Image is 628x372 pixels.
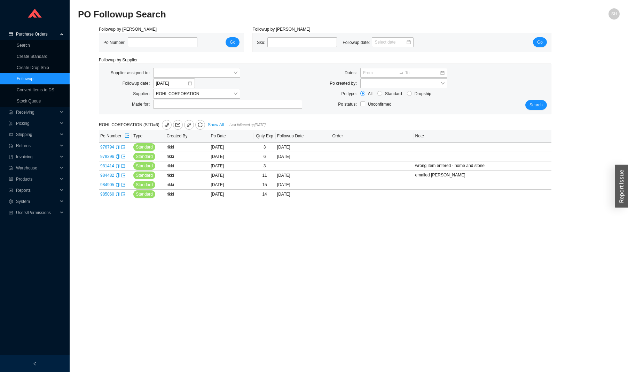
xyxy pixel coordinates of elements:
span: copy [116,192,120,196]
label: Followup date: [123,78,153,88]
button: Standard [133,143,155,151]
span: export [121,145,125,149]
span: Standard [136,172,153,179]
td: 3 [253,161,275,171]
div: [DATE] [277,181,330,188]
a: export [121,173,125,178]
span: read [8,177,13,181]
label: Dates: [345,68,360,78]
input: Select date [375,39,406,46]
span: Standard [382,90,405,97]
div: Copy [116,153,120,160]
span: copy [116,164,120,168]
span: Standard [136,153,153,160]
a: link [184,120,194,130]
a: 984482 [100,173,114,178]
span: Standard [136,144,153,151]
a: 978396 [100,154,114,159]
div: [DATE] [277,153,330,160]
span: All [365,90,375,97]
button: Go [226,37,240,47]
button: phone [162,120,172,130]
span: idcard [8,211,13,215]
td: rikki [165,171,209,180]
label: Supplier: [133,89,153,99]
td: [DATE] [209,143,253,152]
span: Search [529,101,543,108]
label: Po status: [338,99,360,109]
span: book [8,155,13,159]
th: Po Number [99,130,132,143]
span: phone [162,122,171,127]
span: Standard [136,181,153,188]
button: Standard [133,162,155,170]
a: Create Standard [17,54,47,59]
a: Stock Queue [17,99,41,104]
a: Show All [208,122,224,127]
td: 3 [253,143,275,152]
a: 981414 [100,164,114,168]
td: rikki [165,180,209,190]
span: Standard [136,162,153,169]
span: export [121,164,125,168]
td: 6 [253,152,275,161]
div: [DATE] [277,144,330,151]
span: link [187,123,191,128]
label: Supplier assigned to [111,68,153,78]
a: Create Drop Ship [17,65,49,70]
td: [DATE] [209,190,253,199]
span: Followup by [PERSON_NAME] [99,27,157,32]
div: [DATE] [277,191,330,198]
th: Po Date [209,130,253,143]
label: Made for: [132,99,153,109]
span: ROHL CORPORATION (STD=6) [99,122,206,127]
span: sync [196,122,205,127]
span: Shipping [16,129,58,140]
div: [DATE] [277,172,330,179]
th: Created By [165,130,209,143]
td: 15 [253,180,275,190]
span: setting [8,199,13,204]
span: copy [116,183,120,187]
h2: PO Followup Search [78,8,484,21]
span: ROHL CORPORATION [156,89,237,98]
span: SH [611,8,617,20]
button: sync [195,120,205,130]
div: Po Number: [103,37,203,48]
div: Sku: Followup date: [257,37,419,48]
span: left [33,362,37,366]
span: System [16,196,58,207]
th: Note [414,130,551,143]
a: Convert Items to DS [17,88,54,92]
input: 8/19/2025 [156,80,187,87]
a: export [121,182,125,187]
span: Receiving [16,107,58,118]
button: mail [173,120,183,130]
a: Search [17,43,30,48]
th: Qnty Exp [253,130,275,143]
button: Standard [133,153,155,160]
td: [DATE] [209,180,253,190]
span: export [125,133,129,139]
th: Type [132,130,165,143]
td: 11 [253,171,275,180]
th: Followup Date [276,130,331,143]
span: export [121,183,125,187]
button: Standard [133,172,155,179]
span: export [121,173,125,177]
span: Followup by Supplier [99,58,138,62]
span: Purchase Orders [16,29,58,40]
td: rikki [165,161,209,171]
input: From [363,69,398,76]
span: credit-card [8,32,13,36]
a: export [121,164,125,168]
span: to [399,70,404,75]
span: export [121,154,125,159]
span: copy [116,173,120,177]
button: Standard [133,181,155,189]
td: rikki [165,143,209,152]
span: Dropship [412,90,434,97]
span: Warehouse [16,162,58,174]
input: To [405,69,440,76]
td: [DATE] [209,152,253,161]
